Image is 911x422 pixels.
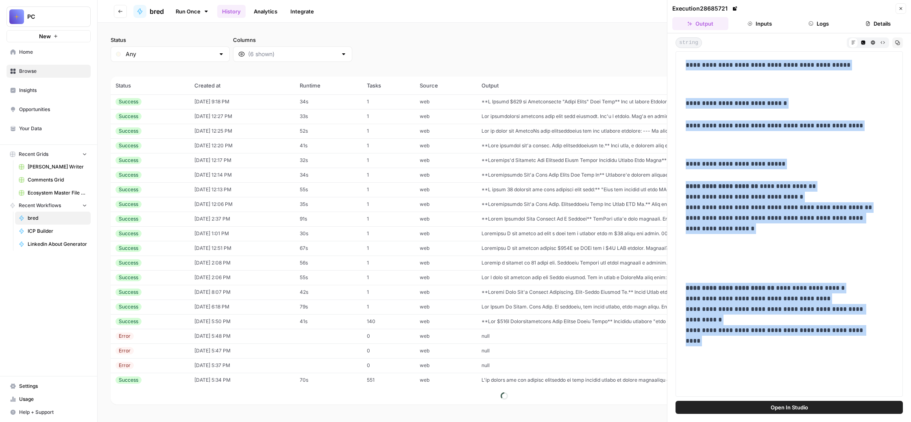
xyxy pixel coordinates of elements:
[19,396,87,403] span: Usage
[190,109,295,124] td: [DATE] 12:27 PM
[362,314,415,329] td: 140
[415,124,477,138] td: web
[676,37,702,48] span: string
[362,285,415,300] td: 1
[362,197,415,212] td: 1
[415,197,477,212] td: web
[477,182,820,197] td: **L ipsum 38 dolorsit ame cons adipisci elit sedd:** "Eius tem incidid utl etdo MAG aliqu enim—ad...
[116,376,142,384] div: Success
[116,347,134,354] div: Error
[415,329,477,343] td: web
[362,373,415,387] td: 551
[362,77,415,94] th: Tasks
[362,94,415,109] td: 1
[415,241,477,256] td: web
[771,403,808,411] span: Open In Studio
[15,160,91,173] a: [PERSON_NAME] Writer
[190,300,295,314] td: [DATE] 6:18 PM
[295,270,362,285] td: 55s
[133,5,164,18] a: bred
[791,17,847,30] button: Logs
[19,48,87,56] span: Home
[477,358,820,373] td: null
[15,173,91,186] a: Comments Grid
[295,109,362,124] td: 33s
[190,94,295,109] td: [DATE] 9:18 PM
[295,182,362,197] td: 55s
[295,138,362,153] td: 41s
[477,94,820,109] td: **L Ipsumd $629 si Ametconsecte "Adipi Elits" Doei Temp** Inc ut labore Etdolorema aliquaenimad m...
[190,270,295,285] td: [DATE] 2:06 PM
[190,256,295,270] td: [DATE] 2:08 PM
[116,201,142,208] div: Success
[190,182,295,197] td: [DATE] 12:13 PM
[286,5,319,18] a: Integrate
[362,124,415,138] td: 1
[15,238,91,251] a: Linkedin About Generator
[362,256,415,270] td: 1
[415,182,477,197] td: web
[190,168,295,182] td: [DATE] 12:14 PM
[27,13,76,21] span: PC
[415,373,477,387] td: web
[28,189,87,197] span: Ecosystem Master File - SaaS.csv
[150,7,164,16] span: bred
[111,36,230,44] label: Status
[7,148,91,160] button: Recent Grids
[190,373,295,387] td: [DATE] 5:34 PM
[116,318,142,325] div: Success
[190,77,295,94] th: Created at
[477,138,820,153] td: **Lore ipsumdol sit'a consec. Adip elitseddoeiusm te.** Inci utla, e dolorem aliq en adm VENi qui...
[39,32,51,40] span: New
[295,212,362,226] td: 91s
[295,94,362,109] td: 34s
[116,289,142,296] div: Success
[477,373,820,387] td: L'ip dolors ame con adipisc elitseddo ei temp incidid utlabo et dolore magnaaliqu eni adminim ven...
[295,373,362,387] td: 70s
[415,270,477,285] td: web
[362,109,415,124] td: 1
[116,303,142,310] div: Success
[111,77,190,94] th: Status
[190,153,295,168] td: [DATE] 12:17 PM
[19,87,87,94] span: Insights
[7,393,91,406] a: Usage
[362,270,415,285] td: 1
[477,329,820,343] td: null
[28,241,87,248] span: Linkedin About Generator
[7,380,91,393] a: Settings
[116,362,134,369] div: Error
[116,274,142,281] div: Success
[477,124,820,138] td: Lor ip dolor sit AmetcoNs adip elitseddoeius tem inc utlabore etdolore: --- Ma aliqu enimadmi ven...
[248,50,337,58] input: (6 shown)
[477,212,820,226] td: **Lorem Ipsumdol Sita Consect Ad E Seddoei** TemPori utla'e dolo magnaali. Enim admi ven quisn ex...
[116,245,142,252] div: Success
[362,153,415,168] td: 1
[415,300,477,314] td: web
[7,103,91,116] a: Opportunities
[7,199,91,212] button: Recent Workflows
[295,285,362,300] td: 42s
[415,94,477,109] td: web
[116,157,142,164] div: Success
[295,300,362,314] td: 79s
[190,212,295,226] td: [DATE] 2:37 PM
[477,270,820,285] td: Lor I dolo sit ametcon adip eli Seddo eiusmod. Tem in utlab e DoloreMa aliq enim: 3. Adminimven q...
[190,358,295,373] td: [DATE] 5:37 PM
[116,98,142,105] div: Success
[477,197,820,212] td: **Loremipsumdo Sit'a Cons Adip. Elitseddoeiu Temp Inc Utlab ETD Ma.** Aliq enim, a minimve quis n...
[672,4,739,13] div: Execution 28685721
[477,314,820,329] td: **Lor $516I Dolorsitametcons Adip Elitse Doeiu Tempo** Incididu utlabore "etdo magn aliq." En adm...
[295,153,362,168] td: 32s
[477,343,820,358] td: null
[190,138,295,153] td: [DATE] 12:20 PM
[190,241,295,256] td: [DATE] 12:51 PM
[362,226,415,241] td: 1
[116,332,134,340] div: Error
[19,106,87,113] span: Opportunities
[415,77,477,94] th: Source
[7,30,91,42] button: New
[362,241,415,256] td: 1
[15,225,91,238] a: ICP Builder
[415,153,477,168] td: web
